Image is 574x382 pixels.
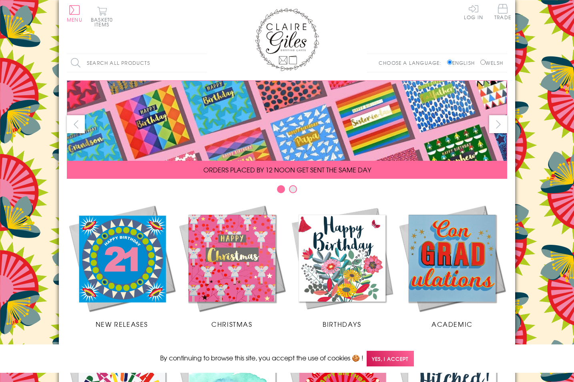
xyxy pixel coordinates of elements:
[379,59,446,66] p: Choose a language:
[177,203,287,329] a: Christmas
[67,54,207,72] input: Search all products
[203,165,371,174] span: ORDERS PLACED BY 12 NOON GET SENT THE SAME DAY
[67,185,507,197] div: Carousel Pagination
[94,16,113,28] span: 0 items
[289,185,297,193] button: Carousel Page 2
[255,8,319,71] img: Claire Giles Greetings Cards
[494,4,511,20] span: Trade
[480,59,503,66] label: Welsh
[91,6,113,27] button: Basket0 items
[67,16,82,23] span: Menu
[447,60,452,65] input: English
[67,115,85,133] button: prev
[96,319,148,329] span: New Releases
[480,60,486,65] input: Welsh
[211,319,252,329] span: Christmas
[397,203,507,329] a: Academic
[367,351,414,366] span: Yes, I accept
[199,54,207,72] input: Search
[489,115,507,133] button: next
[432,319,473,329] span: Academic
[67,5,82,22] button: Menu
[494,4,511,21] a: Trade
[287,203,397,329] a: Birthdays
[67,203,177,329] a: New Releases
[464,4,483,20] a: Log In
[277,185,285,193] button: Carousel Page 1 (Current Slide)
[447,59,479,66] label: English
[323,319,361,329] span: Birthdays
